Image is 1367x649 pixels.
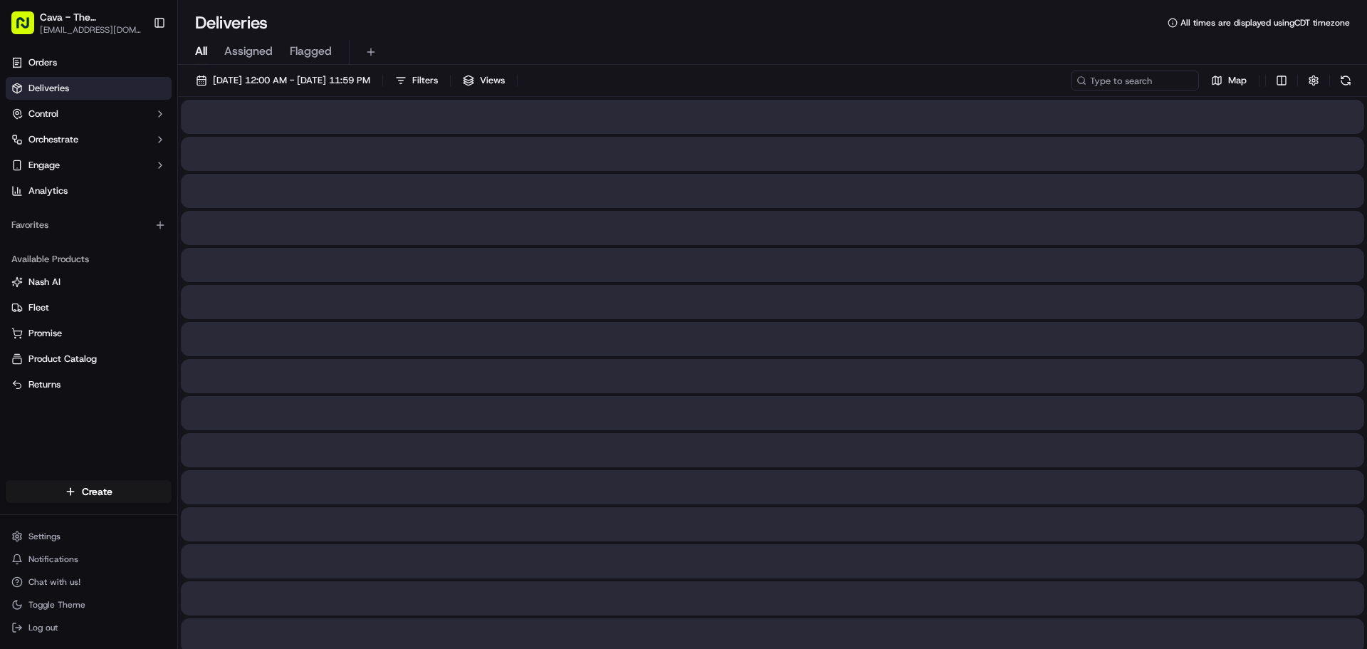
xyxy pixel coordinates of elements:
div: Favorites [6,214,172,237]
button: Refresh [1336,71,1356,90]
span: Views [480,74,505,87]
span: Log out [28,622,58,633]
div: Available Products [6,248,172,271]
button: Chat with us! [6,572,172,592]
a: Promise [11,327,166,340]
span: Engage [28,159,60,172]
span: All times are displayed using CDT timezone [1180,17,1350,28]
button: Settings [6,526,172,546]
span: Orchestrate [28,133,78,146]
span: Fleet [28,301,49,314]
input: Type to search [1071,71,1199,90]
span: Toggle Theme [28,599,85,611]
span: Deliveries [28,82,69,95]
span: Map [1228,74,1247,87]
span: Create [82,484,112,499]
a: Product Catalog [11,353,166,365]
span: Product Catalog [28,353,97,365]
span: Control [28,108,58,120]
span: Flagged [290,43,332,60]
span: Notifications [28,554,78,565]
button: Control [6,103,172,125]
span: [DATE] 12:00 AM - [DATE] 11:59 PM [213,74,370,87]
button: Filters [389,71,444,90]
button: Orchestrate [6,128,172,151]
button: Product Catalog [6,348,172,370]
button: Fleet [6,296,172,319]
a: Analytics [6,180,172,202]
a: Nash AI [11,276,166,289]
button: [EMAIL_ADDRESS][DOMAIN_NAME] [40,24,142,36]
button: Cava - The Woodlands[EMAIL_ADDRESS][DOMAIN_NAME] [6,6,147,40]
span: Chat with us! [28,576,80,588]
button: Log out [6,618,172,638]
button: Cava - The Woodlands [40,10,142,24]
span: All [195,43,207,60]
span: Assigned [224,43,273,60]
span: Promise [28,327,62,340]
button: Create [6,480,172,503]
a: Returns [11,378,166,391]
span: Orders [28,56,57,69]
h1: Deliveries [195,11,268,34]
a: Fleet [11,301,166,314]
button: Returns [6,373,172,396]
button: Map [1205,71,1253,90]
button: Nash AI [6,271,172,294]
span: Analytics [28,185,68,197]
span: Filters [412,74,438,87]
a: Orders [6,51,172,74]
button: [DATE] 12:00 AM - [DATE] 11:59 PM [189,71,377,90]
button: Toggle Theme [6,595,172,615]
button: Notifications [6,549,172,569]
span: Settings [28,531,61,542]
a: Deliveries [6,77,172,100]
button: Views [456,71,511,90]
button: Engage [6,154,172,177]
button: Promise [6,322,172,345]
span: Nash AI [28,276,61,289]
span: Returns [28,378,61,391]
